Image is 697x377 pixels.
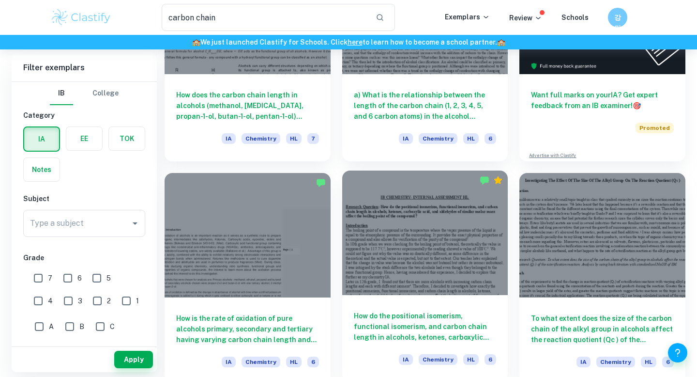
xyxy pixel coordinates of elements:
[109,127,145,150] button: TOK
[50,8,112,27] img: Clastify logo
[497,38,505,46] span: 🏫
[79,321,84,332] span: B
[662,357,674,367] span: 6
[636,123,674,133] span: Promoted
[114,351,153,368] button: Apply
[596,357,635,367] span: Chemistry
[48,296,53,306] span: 4
[23,193,145,204] h6: Subject
[307,133,319,144] span: 7
[641,357,656,367] span: HL
[176,313,319,345] h6: How is the rate of oxidation of pure alcohols primary, secondary and tertiary having varying carb...
[668,343,687,362] button: Help and Feedback
[286,357,302,367] span: HL
[612,12,623,23] h6: 강민
[348,38,363,46] a: here
[529,152,576,159] a: Advertise with Clastify
[128,217,142,230] button: Open
[106,273,111,283] span: 5
[23,110,145,121] h6: Category
[107,296,111,306] span: 2
[354,90,497,122] h6: a) What is the relationship between the length of the carbon chain (1, 2, 3, 4, 5, and 6 carbon a...
[485,133,496,144] span: 6
[316,178,326,188] img: Marked
[399,133,413,144] span: IA
[50,82,119,105] div: Filter type choice
[2,37,695,47] h6: We just launched Clastify for Schools. Click to learn how to become a school partner.
[633,102,641,110] span: 🎯
[307,357,319,367] span: 6
[608,8,627,27] button: 강민
[162,4,368,31] input: Search for any exemplars...
[531,313,674,345] h6: To what extent does the size of the carbon chain of the alkyl group in alcohols affect the reacti...
[92,82,119,105] button: College
[24,127,59,151] button: IA
[509,13,542,23] p: Review
[419,354,457,365] span: Chemistry
[176,90,319,122] h6: How does the carbon chain length in alcohols (methanol, [MEDICAL_DATA], propan-1-ol, butan-1-ol, ...
[242,357,280,367] span: Chemistry
[136,296,139,306] span: 1
[463,133,479,144] span: HL
[480,175,489,185] img: Marked
[493,175,503,185] div: Premium
[23,252,145,263] h6: Grade
[192,38,200,46] span: 🏫
[24,158,60,181] button: Notes
[531,90,674,111] h6: Want full marks on your IA ? Get expert feedback from an IB examiner!
[222,357,236,367] span: IA
[463,354,479,365] span: HL
[77,273,82,283] span: 6
[242,133,280,144] span: Chemistry
[222,133,236,144] span: IA
[561,14,589,21] a: Schools
[485,354,496,365] span: 6
[419,133,457,144] span: Chemistry
[49,321,54,332] span: A
[445,12,490,22] p: Exemplars
[354,311,497,343] h6: How do the positional isomerism, functional isomerism, and carbon chain length in alcohols, keton...
[12,54,157,81] h6: Filter exemplars
[286,133,302,144] span: HL
[110,321,115,332] span: C
[399,354,413,365] span: IA
[50,82,73,105] button: IB
[576,357,591,367] span: IA
[48,273,52,283] span: 7
[66,127,102,150] button: EE
[78,296,82,306] span: 3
